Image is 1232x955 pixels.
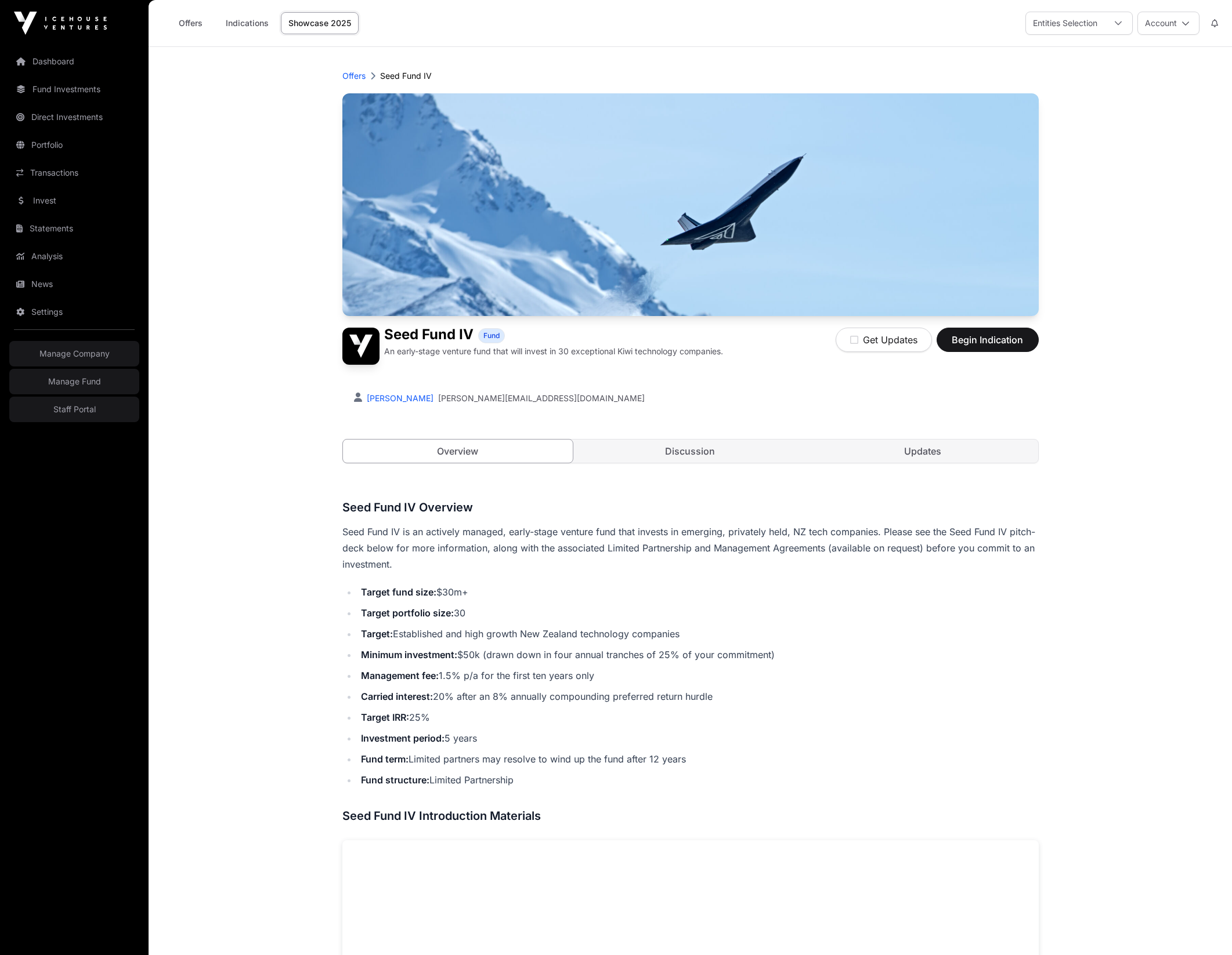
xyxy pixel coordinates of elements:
[14,12,107,35] img: Icehouse Ventures Logo
[1026,12,1104,34] div: Entities Selection
[9,49,139,74] a: Dashboard
[342,807,1039,825] h3: Seed Fund IV Introduction Materials
[342,524,1039,572] p: Seed Fund IV is an actively managed, early-stage venture fund that invests in emerging, privately...
[937,339,1039,351] a: Begin Indication
[361,649,457,660] strong: Minimum investment:
[9,216,139,241] a: Statements
[342,439,574,463] a: Overview
[218,12,276,34] a: Indications
[361,607,454,619] strong: Target portfolio size:
[357,688,1039,705] li: 20% after an 8% annually compounding preferred return hurdle
[9,160,139,186] a: Transactions
[357,584,1039,600] li: $30m+
[342,70,366,82] a: Offers
[357,605,1039,621] li: 30
[951,333,1024,347] span: Begin Indication
[575,440,805,463] a: Discussion
[937,328,1039,352] button: Begin Indication
[483,331,500,340] span: Fund
[9,104,139,130] a: Direct Investments
[361,753,409,765] strong: Fund term:
[342,498,1039,517] h3: Seed Fund IV Overview
[1137,12,1200,35] button: Account
[361,691,433,702] strong: Carried interest:
[361,586,436,598] strong: Target fund size:
[167,12,214,34] a: Offers
[9,299,139,325] a: Settings
[9,369,139,394] a: Manage Fund
[9,244,139,269] a: Analysis
[343,440,1038,463] nav: Tabs
[361,732,445,744] strong: Investment period:
[281,12,359,34] a: Showcase 2025
[9,132,139,158] a: Portfolio
[9,77,139,102] a: Fund Investments
[342,328,380,365] img: Seed Fund IV
[836,328,932,352] button: Get Updates
[357,772,1039,788] li: Limited Partnership
[384,328,474,343] h1: Seed Fund IV
[357,709,1039,725] li: 25%
[361,670,439,681] strong: Management fee:
[342,93,1039,316] img: Seed Fund IV
[9,188,139,213] a: Invest
[357,667,1039,684] li: 1.5% p/a for the first ten years only
[9,341,139,366] a: Manage Company
[384,346,723,357] p: An early-stage venture fund that will invest in 30 exceptional Kiwi technology companies.
[9,271,139,297] a: News
[808,440,1038,463] a: Updates
[380,70,432,82] p: Seed Fund IV
[361,711,409,723] strong: Target IRR:
[361,628,393,640] strong: Target:
[364,393,433,403] a: [PERSON_NAME]
[357,626,1039,642] li: Established and high growth New Zealand technology companies
[361,774,429,786] strong: Fund structure:
[357,647,1039,663] li: $50k (drawn down in four annual tranches of 25% of your commitment)
[357,751,1039,767] li: Limited partners may resolve to wind up the fund after 12 years
[438,393,645,404] a: [PERSON_NAME][EMAIL_ADDRESS][DOMAIN_NAME]
[357,730,1039,746] li: 5 years
[9,397,139,422] a: Staff Portal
